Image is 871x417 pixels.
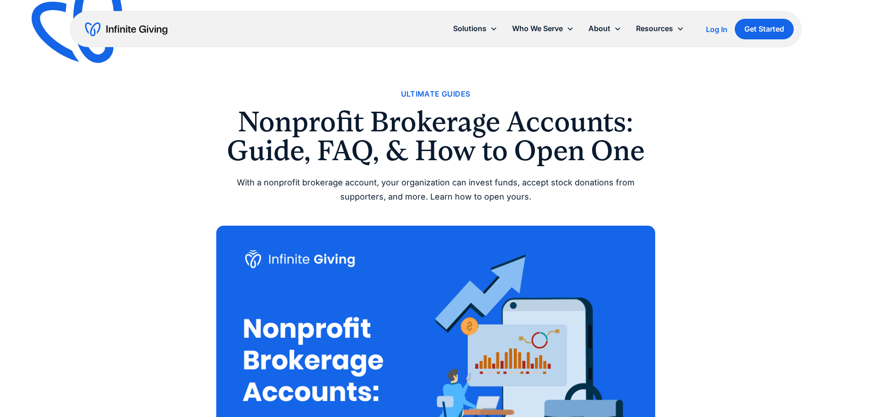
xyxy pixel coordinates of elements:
div: Who We Serve [512,22,563,35]
a: Log In [706,24,727,35]
div: Resources [636,22,673,35]
a: home [85,22,167,37]
h1: Nonprofit Brokerage Accounts: Guide, FAQ, & How to Open One [216,108,655,165]
div: Who We Serve [505,19,581,38]
div: Solutions [446,19,505,38]
div: Resources [629,19,691,38]
div: About [588,22,610,35]
a: Get Started [735,19,794,39]
div: With a nonprofit brokerage account, your organization can invest funds, accept stock donations fr... [216,176,655,204]
div: Solutions [453,22,486,35]
div: Log In [706,26,727,33]
div: About [581,19,629,38]
a: Ultimate Guides [401,88,470,100]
